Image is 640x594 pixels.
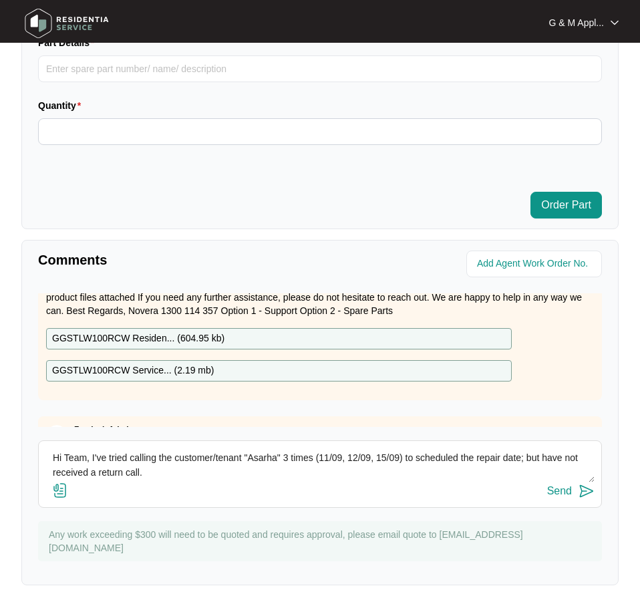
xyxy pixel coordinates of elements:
[45,448,595,482] textarea: Hi Team, I've tried calling the customer/tenant "Asarha" 3 times (11/09, 12/09, 15/09) to schedul...
[52,482,68,498] img: file-attachment-doc.svg
[547,482,595,500] button: Send
[547,485,572,497] div: Send
[38,55,602,82] input: Part Details
[20,3,114,43] img: residentia service logo
[549,16,604,29] p: G & M Appl...
[46,291,594,317] p: product files attached If you need any further assistance, please do not hesitate to reach out. W...
[38,99,86,112] label: Quantity
[39,119,601,144] input: Quantity
[530,192,602,218] button: Order Part
[477,256,594,272] input: Add Agent Work Order No.
[49,528,595,555] p: Any work exceeding $300 will need to be quoted and requires approval, please email quote to [EMAI...
[47,425,67,445] img: user.svg
[52,363,214,378] p: GGSTLW100RCW Service... ( 2.19 mb )
[579,483,595,499] img: send-icon.svg
[38,251,311,269] p: Comments
[52,331,224,346] p: GGSTLW100RCW Residen... ( 604.95 kb )
[611,19,619,26] img: dropdown arrow
[74,424,134,435] p: Zendesk Admin
[541,197,591,213] span: Order Part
